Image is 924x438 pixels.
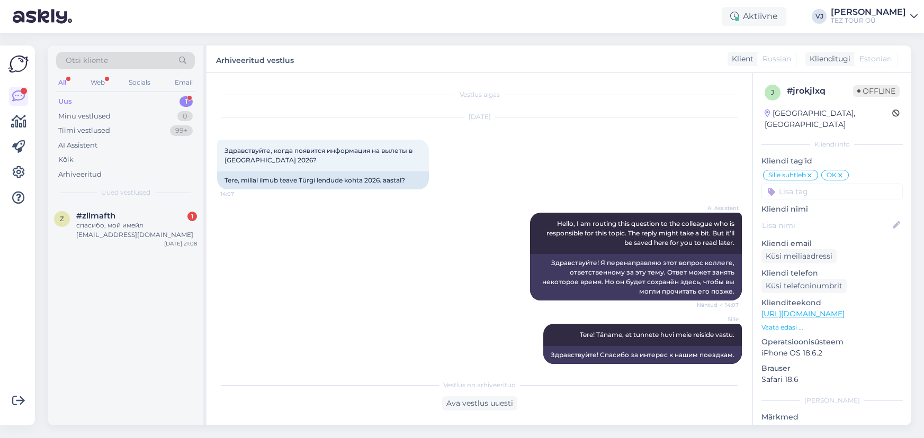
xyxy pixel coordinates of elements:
[761,348,903,359] p: iPhone OS 18.6.2
[699,315,739,323] span: Sille
[217,112,742,122] div: [DATE]
[127,76,152,89] div: Socials
[177,111,193,122] div: 0
[164,240,197,248] div: [DATE] 21:08
[761,396,903,405] div: [PERSON_NAME]
[761,374,903,385] p: Safari 18.6
[580,331,734,339] span: Tere! Täname, et tunnete huvi meie reiside vastu.
[66,55,108,66] span: Otsi kliente
[101,188,150,197] span: Uued vestlused
[58,154,74,165] div: Kõik
[831,16,906,25] div: TEZ TOUR OÜ
[761,279,847,293] div: Küsi telefoninumbrit
[761,184,903,199] input: Lisa tag
[76,221,197,240] div: спасибо, мой имейл [EMAIL_ADDRESS][DOMAIN_NAME]
[722,7,786,26] div: Aktiivne
[170,125,193,136] div: 99+
[173,76,195,89] div: Email
[76,211,115,221] span: #zllmafth
[761,323,903,332] p: Vaata edasi ...
[827,172,837,178] span: OK
[530,254,742,300] div: Здравствуйте! Я перенаправляю этот вопрос коллеге, ответственному за эту тему. Ответ может занять...
[787,85,853,97] div: # jrokjlxq
[805,53,850,65] div: Klienditugi
[58,125,110,136] div: Tiimi vestlused
[728,53,753,65] div: Klient
[58,140,97,151] div: AI Assistent
[58,96,72,107] div: Uus
[8,54,29,74] img: Askly Logo
[762,53,791,65] span: Russian
[88,76,107,89] div: Web
[761,363,903,374] p: Brauser
[831,8,906,16] div: [PERSON_NAME]
[761,336,903,348] p: Operatsioonisüsteem
[761,249,837,263] div: Küsi meiliaadressi
[546,220,736,247] span: Hello, I am routing this question to the colleague who is responsible for this topic. The reply m...
[699,204,739,212] span: AI Assistent
[761,140,903,149] div: Kliendi info
[859,53,892,65] span: Estonian
[697,301,739,309] span: Nähtud ✓ 14:07
[771,88,774,96] span: j
[220,190,260,198] span: 14:07
[225,147,414,164] span: Здравствуйте, когда появится информация на вылеты в [GEOGRAPHIC_DATA] 2026?
[812,9,827,24] div: VJ
[831,8,918,25] a: [PERSON_NAME]TEZ TOUR OÜ
[543,346,742,364] div: Здравствуйте! Спасибо за интерес к нашим поездкам.
[180,96,193,107] div: 1
[217,171,429,189] div: Tere, millal ilmub teave Türgi lendude kohta 2026. aastal?
[853,85,900,97] span: Offline
[58,169,102,180] div: Arhiveeritud
[216,52,294,66] label: Arhiveeritud vestlus
[761,297,903,308] p: Klienditeekond
[768,172,806,178] span: Sille suhtleb
[56,76,68,89] div: All
[765,108,892,130] div: [GEOGRAPHIC_DATA], [GEOGRAPHIC_DATA]
[187,212,197,221] div: 1
[761,204,903,215] p: Kliendi nimi
[761,238,903,249] p: Kliendi email
[217,90,742,99] div: Vestlus algas
[60,215,64,223] span: z
[443,380,516,390] span: Vestlus on arhiveeritud
[761,309,845,318] a: [URL][DOMAIN_NAME]
[442,396,517,410] div: Ava vestlus uuesti
[58,111,111,122] div: Minu vestlused
[762,220,891,231] input: Lisa nimi
[761,268,903,279] p: Kliendi telefon
[761,412,903,423] p: Märkmed
[761,156,903,167] p: Kliendi tag'id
